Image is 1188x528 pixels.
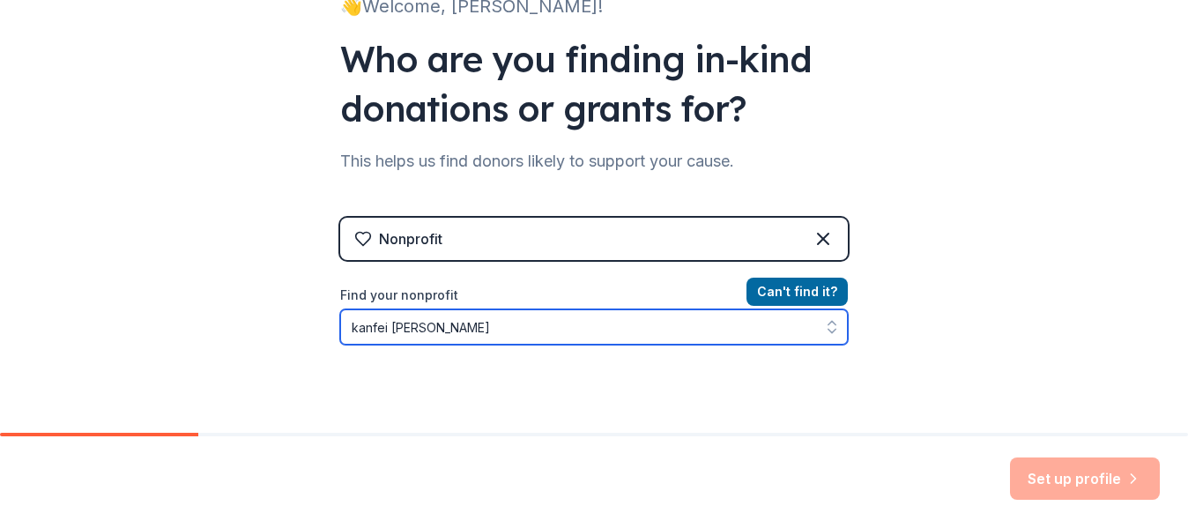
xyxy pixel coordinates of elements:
[340,309,848,345] input: Search by name, EIN, or city
[340,285,848,306] label: Find your nonprofit
[340,34,848,133] div: Who are you finding in-kind donations or grants for?
[340,147,848,175] div: This helps us find donors likely to support your cause.
[379,228,442,249] div: Nonprofit
[746,278,848,306] button: Can't find it?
